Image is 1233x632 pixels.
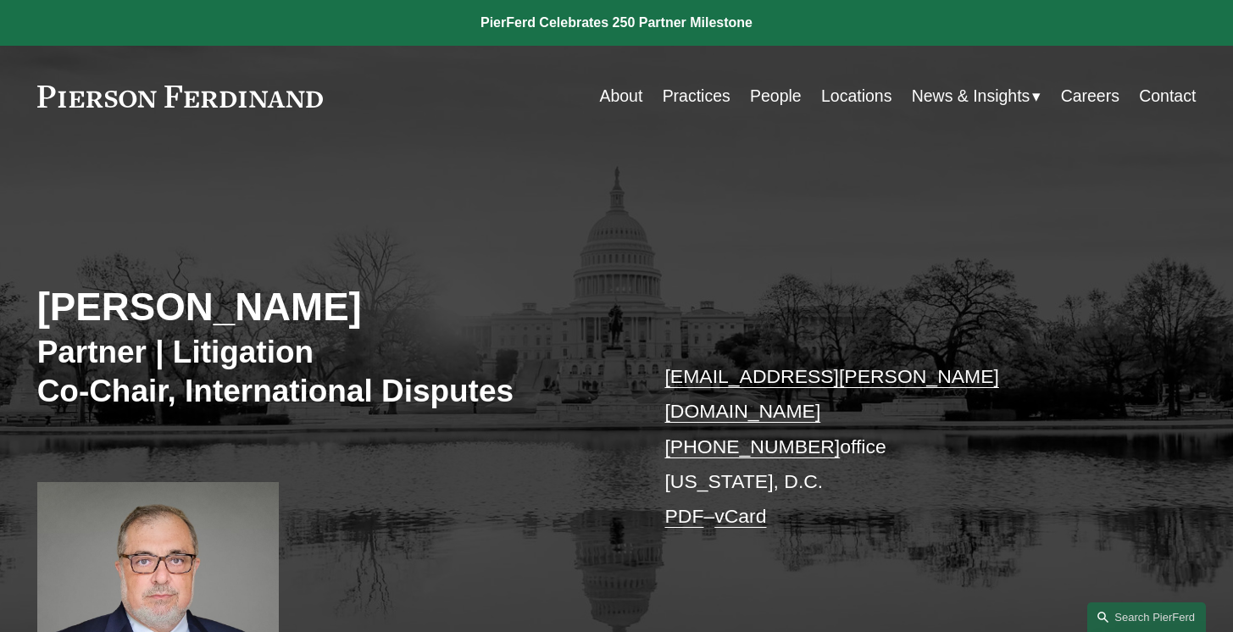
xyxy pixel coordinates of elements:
[664,435,840,457] a: [PHONE_NUMBER]
[821,80,891,113] a: Locations
[714,505,766,527] a: vCard
[750,80,802,113] a: People
[37,284,617,330] h2: [PERSON_NAME]
[663,80,730,113] a: Practices
[599,80,642,113] a: About
[664,505,703,527] a: PDF
[37,333,617,410] h3: Partner | Litigation Co-Chair, International Disputes
[664,359,1147,535] p: office [US_STATE], D.C. –
[912,80,1041,113] a: folder dropdown
[1061,80,1119,113] a: Careers
[1087,602,1206,632] a: Search this site
[664,365,998,422] a: [EMAIL_ADDRESS][PERSON_NAME][DOMAIN_NAME]
[1139,80,1196,113] a: Contact
[912,81,1030,111] span: News & Insights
